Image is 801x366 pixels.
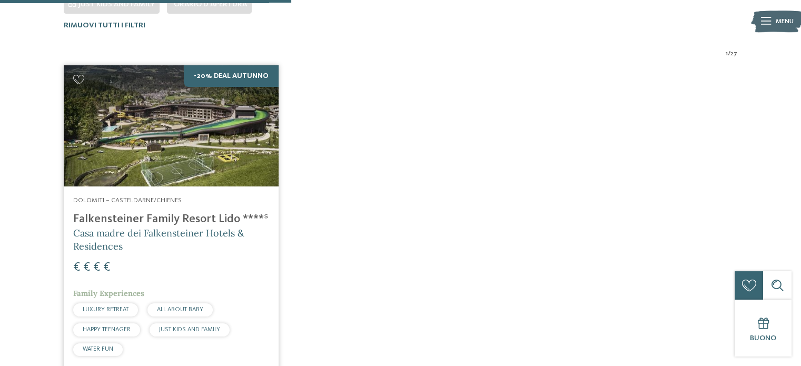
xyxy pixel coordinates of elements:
span: JUST KIDS AND FAMILY [78,1,155,8]
span: WATER FUN [83,346,113,352]
span: € [83,261,91,274]
span: Buono [750,334,776,342]
span: LUXURY RETREAT [83,306,128,313]
span: Family Experiences [73,289,144,298]
span: JUST KIDS AND FAMILY [159,327,220,333]
span: ALL ABOUT BABY [157,306,203,313]
span: Rimuovi tutti i filtri [64,22,145,29]
span: Orario d'apertura [174,1,247,8]
span: € [93,261,101,274]
h4: Falkensteiner Family Resort Lido ****ˢ [73,212,269,226]
span: 27 [730,49,737,58]
span: Dolomiti – Casteldarne/Chienes [73,197,182,204]
span: HAPPY TEENAGER [83,327,131,333]
span: € [73,261,81,274]
img: Cercate un hotel per famiglie? Qui troverete solo i migliori! [64,65,279,186]
span: 1 [726,49,728,58]
span: Casa madre dei Falkensteiner Hotels & Residences [73,227,244,252]
span: € [103,261,111,274]
a: Buono [735,300,792,357]
span: / [728,49,730,58]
